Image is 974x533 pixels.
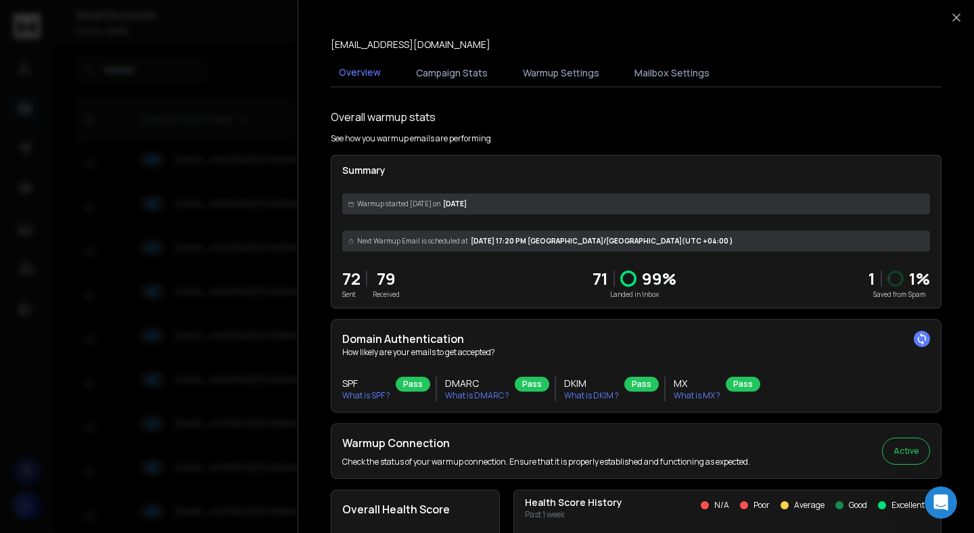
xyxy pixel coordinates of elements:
div: [DATE] [342,193,930,214]
p: 1 % [909,268,930,289]
p: Check the status of your warmup connection. Ensure that it is properly established and functionin... [342,457,750,467]
h2: Overall Health Score [342,501,488,517]
p: Health Score History [525,496,622,509]
h2: Warmup Connection [342,435,750,451]
span: Next Warmup Email is scheduled at [357,236,468,246]
div: Did this answer your question? [16,379,449,394]
p: Good [849,500,867,511]
iframe: Intercom live chat [925,486,957,519]
p: Average [794,500,825,511]
span: Warmup started [DATE] on [357,199,440,209]
h1: Overall warmup stats [331,109,436,125]
p: 72 [342,268,361,289]
p: Summary [342,164,930,177]
div: Pass [624,377,659,392]
span: smiley reaction [250,392,285,419]
p: Sent [342,289,361,300]
p: Poor [753,500,770,511]
h3: DMARC [445,377,509,390]
p: N/A [714,500,729,511]
span: neutral face reaction [215,392,250,419]
strong: 1 [868,267,875,289]
p: What is DMARC ? [445,390,509,401]
h3: DKIM [564,377,619,390]
span: disappointed reaction [180,392,215,419]
p: Excellent [891,500,925,511]
button: Overview [331,57,389,89]
p: Landed in Inbox [593,289,676,300]
p: See how you warmup emails are performing [331,133,491,144]
div: Pass [396,377,430,392]
p: [EMAIL_ADDRESS][DOMAIN_NAME] [331,38,490,51]
button: Active [882,438,930,465]
div: Close [432,5,457,30]
h2: Domain Authentication [342,331,930,347]
p: 99 % [642,268,676,289]
p: 71 [593,268,608,289]
span: 😐 [223,392,242,419]
p: Saved from Spam [868,289,930,300]
button: Warmup Settings [515,58,607,88]
button: go back [9,5,34,31]
h3: SPF [342,377,390,390]
span: 😞 [187,392,207,419]
button: Collapse window [407,5,432,31]
p: How likely are your emails to get accepted? [342,347,930,358]
div: [DATE] 17:20 PM [GEOGRAPHIC_DATA]/[GEOGRAPHIC_DATA] (UTC +04:00 ) [342,231,930,252]
p: What is DKIM ? [564,390,619,401]
p: Past 1 week [525,509,622,520]
p: 79 [373,268,400,289]
p: What is SPF ? [342,390,390,401]
span: 😃 [258,392,277,419]
p: Received [373,289,400,300]
button: Campaign Stats [408,58,496,88]
div: Pass [726,377,760,392]
p: What is MX ? [674,390,720,401]
a: Open in help center [179,436,287,447]
div: Pass [515,377,549,392]
button: Mailbox Settings [626,58,718,88]
h3: MX [674,377,720,390]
